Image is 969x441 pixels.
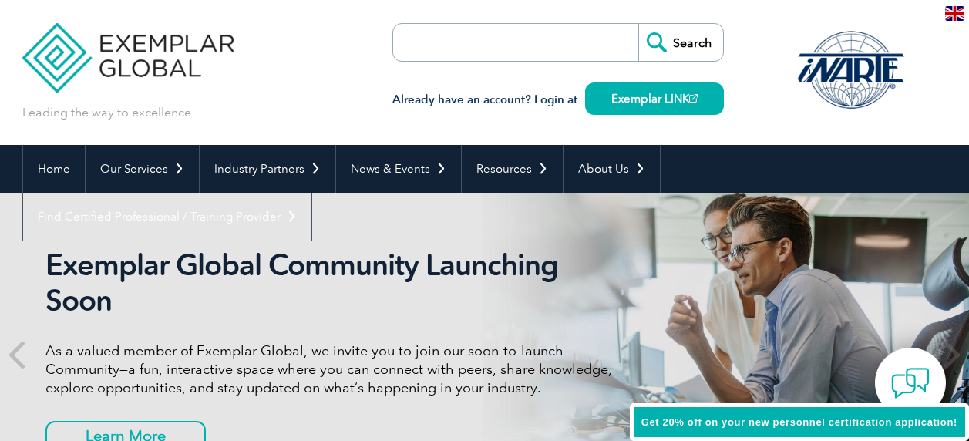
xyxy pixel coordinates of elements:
a: About Us [564,145,660,193]
img: en [945,6,964,21]
a: Resources [462,145,563,193]
a: Exemplar LINK [585,82,724,115]
p: As a valued member of Exemplar Global, we invite you to join our soon-to-launch Community—a fun, ... [45,342,624,397]
h2: Exemplar Global Community Launching Soon [45,247,624,318]
img: contact-chat.png [891,364,930,402]
img: open_square.png [689,94,698,103]
input: Search [638,24,723,61]
p: Leading the way to excellence [22,104,191,121]
a: Find Certified Professional / Training Provider [23,193,311,241]
h3: Already have an account? Login at [392,90,724,109]
a: Our Services [86,145,199,193]
a: News & Events [336,145,461,193]
a: Home [23,145,85,193]
a: Industry Partners [200,145,335,193]
span: Get 20% off on your new personnel certification application! [641,416,957,428]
